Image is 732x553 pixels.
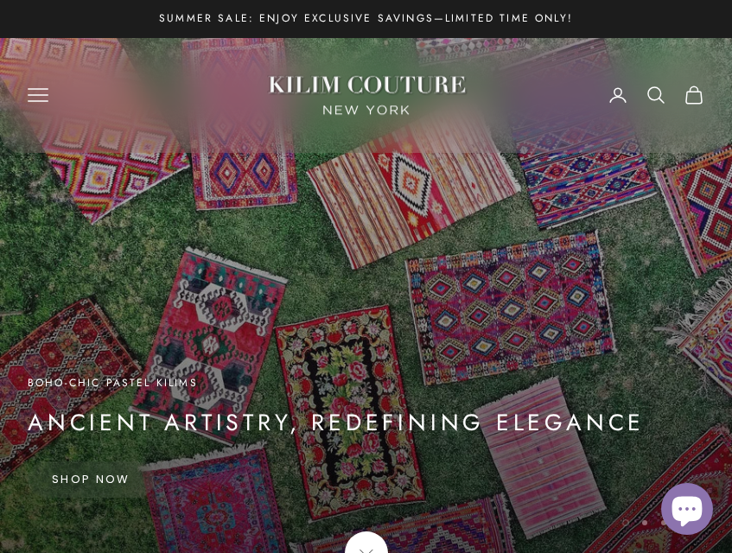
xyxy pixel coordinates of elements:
p: Summer Sale: Enjoy Exclusive Savings—Limited Time Only! [159,10,573,28]
nav: Primary navigation [28,85,224,105]
nav: Secondary navigation [608,85,704,105]
inbox-online-store-chat: Shopify online store chat [656,483,718,539]
p: Ancient Artistry, Redefining Elegance [28,406,645,441]
p: Boho-Chic Pastel Kilims [28,374,645,391]
a: Shop Now [28,461,155,498]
